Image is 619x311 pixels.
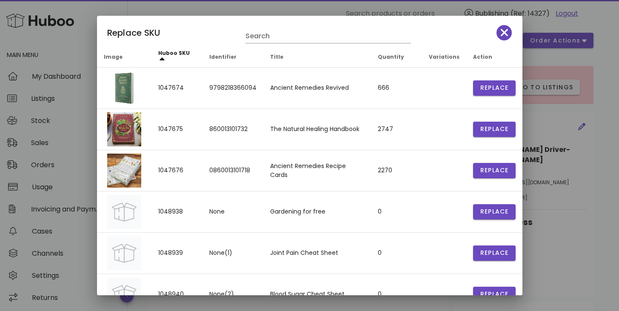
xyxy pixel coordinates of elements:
[151,233,203,274] td: 1048939
[151,109,203,150] td: 1047675
[371,68,422,109] td: 666
[480,290,509,299] span: Replace
[263,109,371,150] td: The Natural Healing Handbook
[473,204,516,220] button: Replace
[378,53,404,60] span: Quantity
[97,16,522,47] div: Replace SKU
[263,150,371,191] td: Ancient Remedies Recipe Cards
[270,53,283,60] span: Title
[263,47,371,68] th: Title: Not sorted. Activate to sort ascending.
[263,233,371,274] td: Joint Pain Cheat Sheet
[480,125,509,134] span: Replace
[473,245,516,261] button: Replace
[104,53,123,60] span: Image
[203,47,263,68] th: Identifier: Not sorted. Activate to sort ascending.
[480,248,509,257] span: Replace
[203,191,263,233] td: None
[203,150,263,191] td: 0860013101718
[429,53,459,60] span: Variations
[473,80,516,96] button: Replace
[422,47,466,68] th: Variations
[466,47,522,68] th: Action
[371,191,422,233] td: 0
[263,68,371,109] td: Ancient Remedies Revived
[151,150,203,191] td: 1047676
[480,83,509,92] span: Replace
[97,47,151,68] th: Image
[203,233,263,274] td: None(1)
[371,109,422,150] td: 2747
[480,207,509,216] span: Replace
[151,68,203,109] td: 1047674
[209,53,237,60] span: Identifier
[203,68,263,109] td: 9798218366094
[263,191,371,233] td: Gardening for free
[473,53,492,60] span: Action
[371,150,422,191] td: 2270
[371,233,422,274] td: 0
[473,122,516,137] button: Replace
[473,163,516,178] button: Replace
[371,47,422,68] th: Quantity
[151,47,203,68] th: Huboo SKU: Sorted ascending. Activate to sort descending.
[473,287,516,302] button: Replace
[203,109,263,150] td: 860013101732
[158,49,190,57] span: Huboo SKU
[480,166,509,175] span: Replace
[151,191,203,233] td: 1048938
